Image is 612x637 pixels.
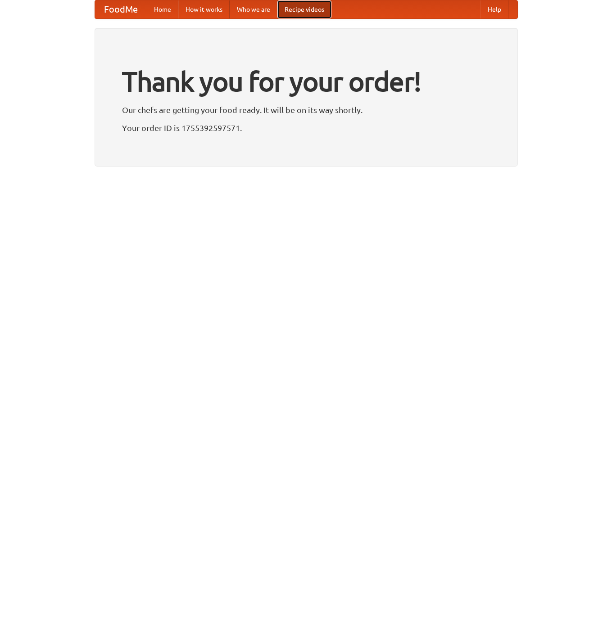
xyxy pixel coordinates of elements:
[481,0,508,18] a: Help
[230,0,277,18] a: Who we are
[147,0,178,18] a: Home
[122,121,490,135] p: Your order ID is 1755392597571.
[122,103,490,117] p: Our chefs are getting your food ready. It will be on its way shortly.
[122,60,490,103] h1: Thank you for your order!
[95,0,147,18] a: FoodMe
[277,0,331,18] a: Recipe videos
[178,0,230,18] a: How it works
